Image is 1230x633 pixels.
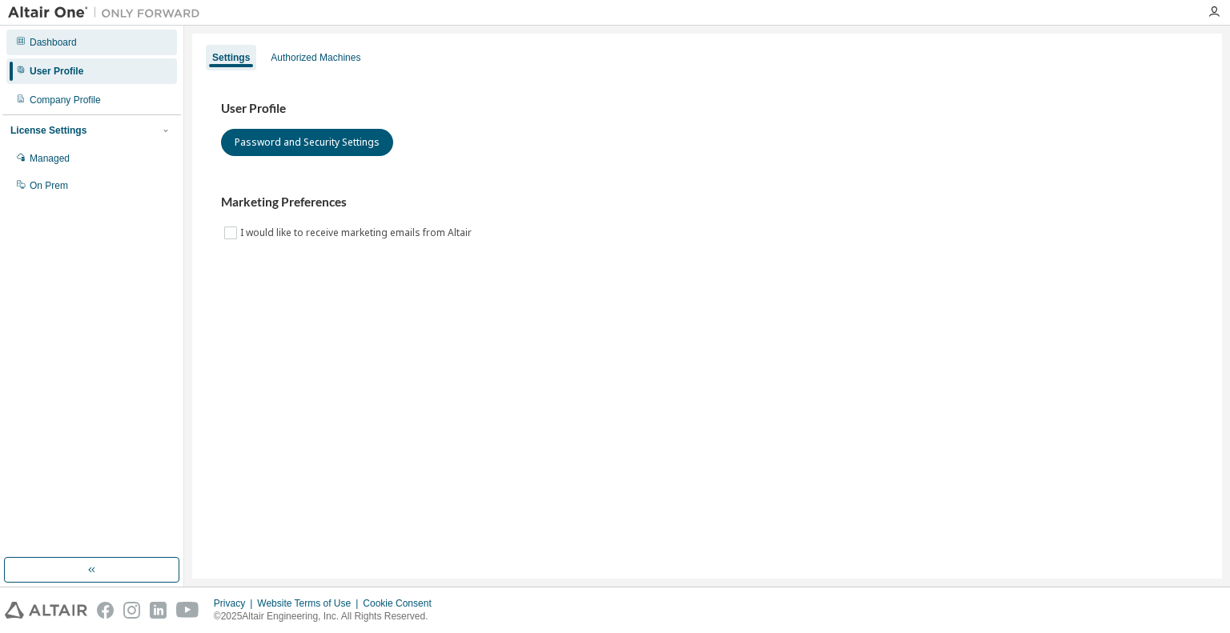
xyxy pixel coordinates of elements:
[30,65,83,78] div: User Profile
[221,101,1193,117] h3: User Profile
[214,610,441,623] p: © 2025 Altair Engineering, Inc. All Rights Reserved.
[214,597,257,610] div: Privacy
[176,602,199,619] img: youtube.svg
[257,597,363,610] div: Website Terms of Use
[30,36,77,49] div: Dashboard
[123,602,140,619] img: instagram.svg
[5,602,87,619] img: altair_logo.svg
[363,597,440,610] div: Cookie Consent
[30,179,68,192] div: On Prem
[150,602,167,619] img: linkedin.svg
[8,5,208,21] img: Altair One
[30,94,101,106] div: Company Profile
[97,602,114,619] img: facebook.svg
[271,51,360,64] div: Authorized Machines
[240,223,475,242] label: I would like to receive marketing emails from Altair
[30,152,70,165] div: Managed
[212,51,250,64] div: Settings
[10,124,86,137] div: License Settings
[221,194,1193,210] h3: Marketing Preferences
[221,129,393,156] button: Password and Security Settings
